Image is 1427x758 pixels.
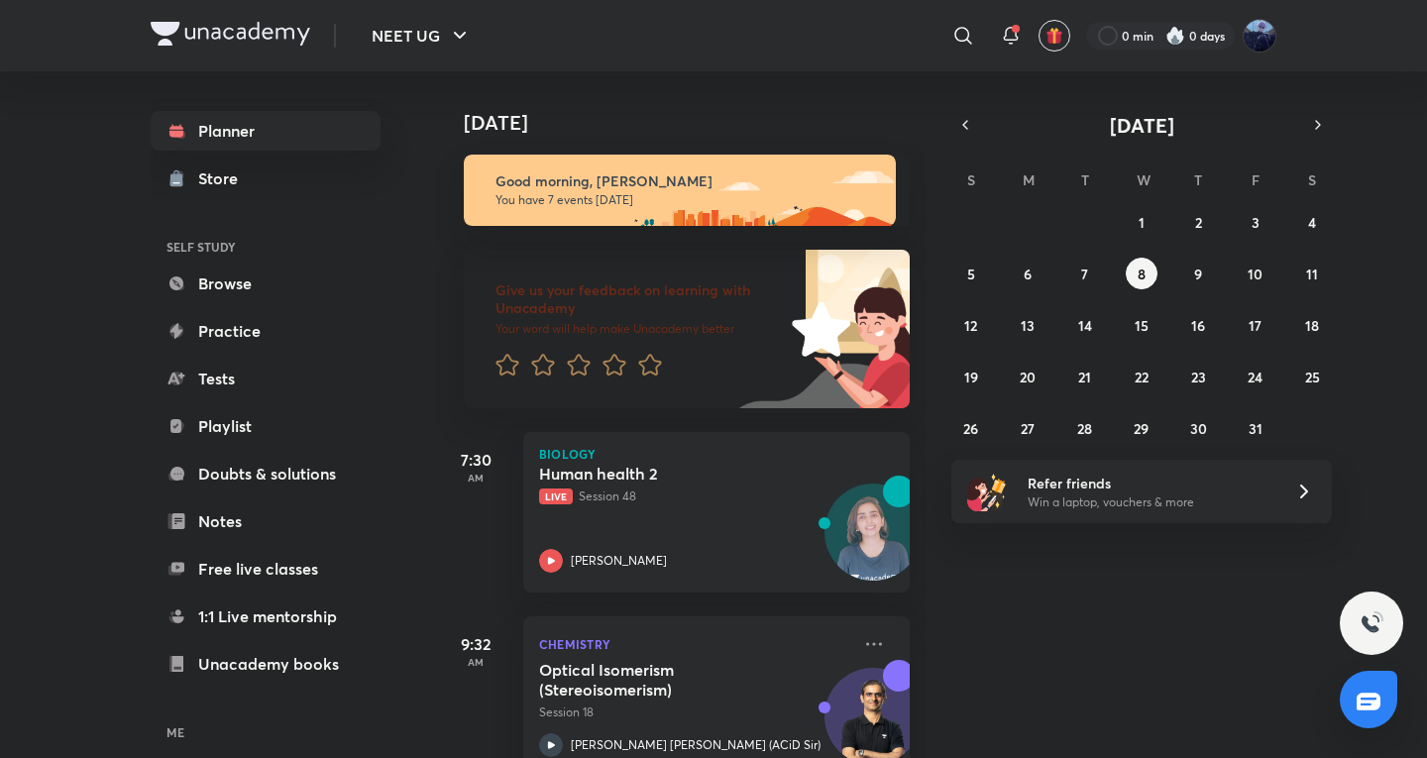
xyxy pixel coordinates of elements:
abbr: October 6, 2025 [1024,265,1032,283]
button: October 13, 2025 [1012,309,1043,341]
abbr: October 16, 2025 [1191,316,1205,335]
button: October 25, 2025 [1296,361,1328,392]
button: October 11, 2025 [1296,258,1328,289]
button: October 29, 2025 [1126,412,1157,444]
button: October 12, 2025 [955,309,987,341]
button: October 3, 2025 [1240,206,1271,238]
p: Win a laptop, vouchers & more [1028,493,1271,511]
button: October 30, 2025 [1182,412,1214,444]
abbr: October 2, 2025 [1195,213,1202,232]
abbr: October 10, 2025 [1248,265,1262,283]
abbr: October 19, 2025 [964,368,978,386]
button: October 2, 2025 [1182,206,1214,238]
h6: Give us your feedback on learning with Unacademy [495,281,785,317]
button: October 24, 2025 [1240,361,1271,392]
img: referral [967,472,1007,511]
img: ttu [1360,611,1383,635]
div: Store [198,166,250,190]
abbr: October 3, 2025 [1252,213,1260,232]
abbr: October 31, 2025 [1249,419,1262,438]
button: October 19, 2025 [955,361,987,392]
button: October 26, 2025 [955,412,987,444]
p: Chemistry [539,632,850,656]
a: Store [151,159,381,198]
abbr: October 1, 2025 [1139,213,1145,232]
p: AM [436,656,515,668]
h4: [DATE] [464,111,930,135]
a: Doubts & solutions [151,454,381,493]
h6: Refer friends [1028,473,1271,493]
a: Company Logo [151,22,310,51]
button: October 6, 2025 [1012,258,1043,289]
button: October 16, 2025 [1182,309,1214,341]
h5: Optical Isomerism (Stereoisomerism) [539,660,786,700]
abbr: October 15, 2025 [1135,316,1149,335]
abbr: October 21, 2025 [1078,368,1091,386]
abbr: October 23, 2025 [1191,368,1206,386]
abbr: October 25, 2025 [1305,368,1320,386]
p: [PERSON_NAME] [571,552,667,570]
button: October 14, 2025 [1069,309,1101,341]
abbr: October 22, 2025 [1135,368,1149,386]
p: Session 48 [539,487,850,505]
button: October 18, 2025 [1296,309,1328,341]
h5: 9:32 [436,632,515,656]
h6: ME [151,715,381,749]
a: Free live classes [151,549,381,589]
abbr: October 20, 2025 [1020,368,1036,386]
abbr: Friday [1252,170,1260,189]
a: Unacademy books [151,644,381,684]
abbr: October 26, 2025 [963,419,978,438]
button: October 23, 2025 [1182,361,1214,392]
a: Playlist [151,406,381,446]
abbr: October 7, 2025 [1081,265,1088,283]
abbr: October 30, 2025 [1190,419,1207,438]
p: AM [436,472,515,484]
abbr: October 14, 2025 [1078,316,1092,335]
a: 1:1 Live mentorship [151,596,381,636]
abbr: Monday [1023,170,1035,189]
abbr: October 11, 2025 [1306,265,1318,283]
abbr: October 29, 2025 [1134,419,1149,438]
button: October 21, 2025 [1069,361,1101,392]
a: Notes [151,501,381,541]
abbr: October 24, 2025 [1248,368,1262,386]
span: Live [539,488,573,504]
abbr: October 27, 2025 [1021,419,1035,438]
p: Session 18 [539,704,850,721]
button: October 31, 2025 [1240,412,1271,444]
h5: 7:30 [436,448,515,472]
p: [PERSON_NAME] [PERSON_NAME] (ACiD Sir) [571,736,821,754]
img: Kushagra Singh [1243,19,1276,53]
abbr: Saturday [1308,170,1316,189]
button: October 20, 2025 [1012,361,1043,392]
a: Practice [151,311,381,351]
h6: SELF STUDY [151,230,381,264]
abbr: October 28, 2025 [1077,419,1092,438]
img: feedback_image [724,250,910,408]
img: morning [464,155,896,226]
button: October 8, 2025 [1126,258,1157,289]
img: Avatar [825,494,921,590]
a: Planner [151,111,381,151]
button: October 5, 2025 [955,258,987,289]
abbr: October 17, 2025 [1249,316,1262,335]
p: Your word will help make Unacademy better [495,321,785,337]
h6: Good morning, [PERSON_NAME] [495,172,878,190]
abbr: Sunday [967,170,975,189]
abbr: Thursday [1194,170,1202,189]
abbr: October 12, 2025 [964,316,977,335]
abbr: October 18, 2025 [1305,316,1319,335]
a: Browse [151,264,381,303]
button: October 27, 2025 [1012,412,1043,444]
button: October 10, 2025 [1240,258,1271,289]
button: [DATE] [979,111,1304,139]
button: avatar [1039,20,1070,52]
span: [DATE] [1110,112,1174,139]
button: October 4, 2025 [1296,206,1328,238]
img: Company Logo [151,22,310,46]
abbr: Wednesday [1137,170,1151,189]
button: NEET UG [360,16,484,55]
p: Biology [539,448,894,460]
abbr: October 9, 2025 [1194,265,1202,283]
